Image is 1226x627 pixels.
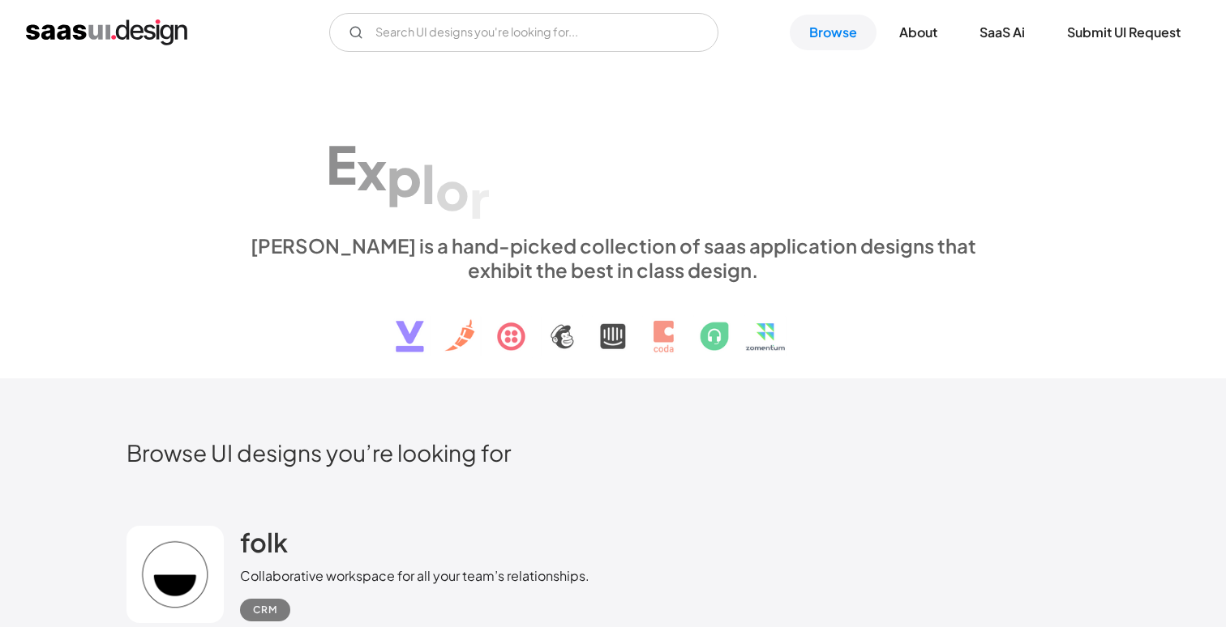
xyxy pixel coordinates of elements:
[253,600,277,620] div: CRM
[469,167,490,229] div: r
[387,146,422,208] div: p
[329,13,718,52] form: Email Form
[240,566,589,586] div: Collaborative workspace for all your team’s relationships.
[329,13,718,52] input: Search UI designs you're looking for...
[435,160,469,222] div: o
[240,92,986,217] h1: Explore SaaS UI design patterns & interactions.
[240,526,288,566] a: folk
[26,19,187,45] a: home
[240,233,986,282] div: [PERSON_NAME] is a hand-picked collection of saas application designs that exhibit the best in cl...
[960,15,1044,50] a: SaaS Ai
[126,438,1100,467] h2: Browse UI designs you’re looking for
[880,15,957,50] a: About
[790,15,877,50] a: Browse
[240,526,288,558] h2: folk
[367,282,859,366] img: text, icon, saas logo
[422,152,435,215] div: l
[326,133,357,195] div: E
[1048,15,1200,50] a: Submit UI Request
[357,139,387,202] div: x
